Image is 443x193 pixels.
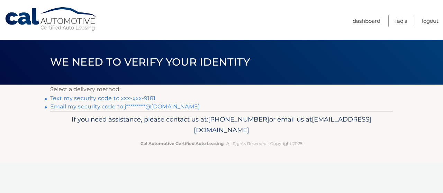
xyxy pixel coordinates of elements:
[4,7,98,31] a: Cal Automotive
[50,103,200,110] a: Email my security code to j*********@[DOMAIN_NAME]
[50,95,155,102] a: Text my security code to xxx-xxx-9181
[50,85,393,94] p: Select a delivery method:
[422,15,439,27] a: Logout
[395,15,407,27] a: FAQ's
[141,141,224,146] strong: Cal Automotive Certified Auto Leasing
[50,56,250,68] span: We need to verify your identity
[353,15,380,27] a: Dashboard
[55,114,388,136] p: If you need assistance, please contact us at: or email us at
[208,115,269,123] span: [PHONE_NUMBER]
[55,140,388,147] p: - All Rights Reserved - Copyright 2025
